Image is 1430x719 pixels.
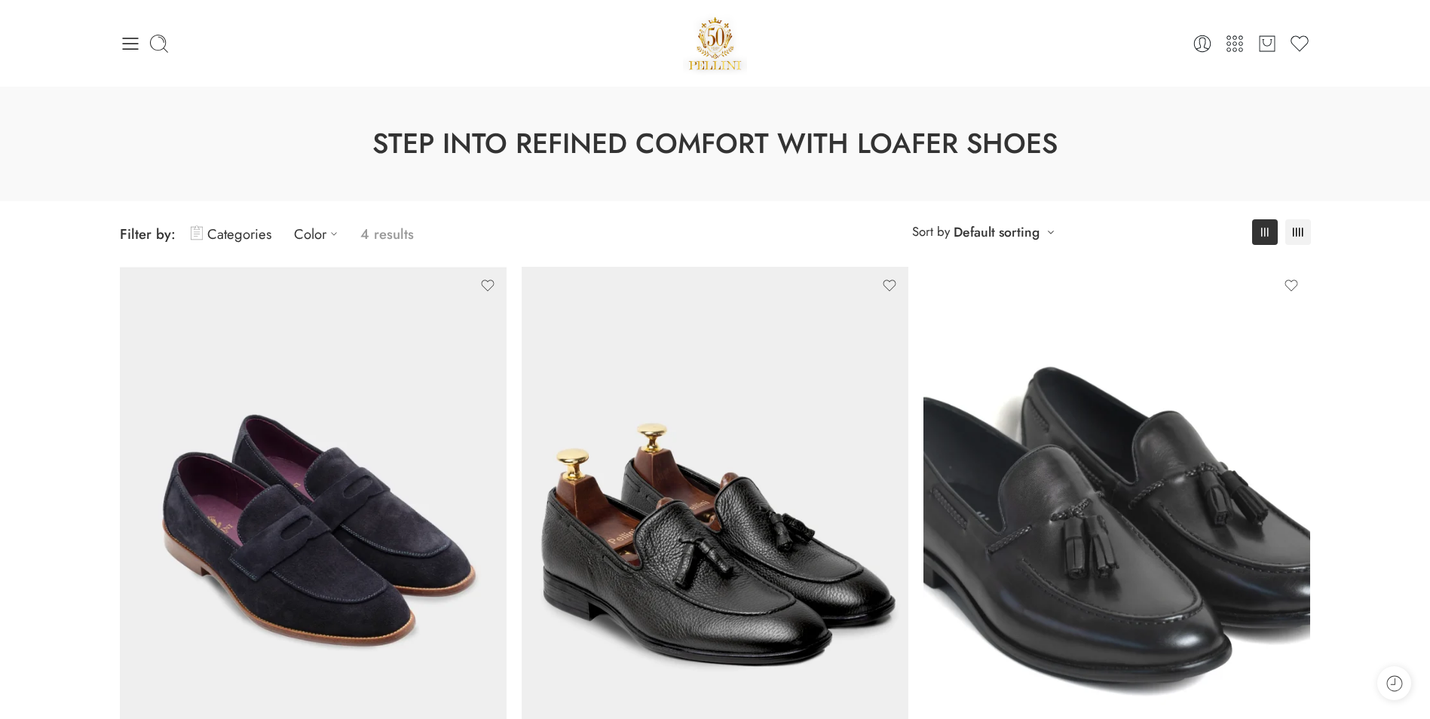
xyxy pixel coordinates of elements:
[683,11,748,75] a: Pellini -
[360,216,414,252] p: 4 results
[683,11,748,75] img: Pellini
[912,219,950,244] span: Sort by
[120,224,176,244] span: Filter by:
[294,216,345,252] a: Color
[1192,33,1213,54] a: Login / Register
[1257,33,1278,54] a: Cart
[38,124,1392,164] h1: Step into Refined Comfort with Loafer Shoes
[954,222,1040,243] a: Default sorting
[1289,33,1310,54] a: Wishlist
[191,216,271,252] a: Categories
